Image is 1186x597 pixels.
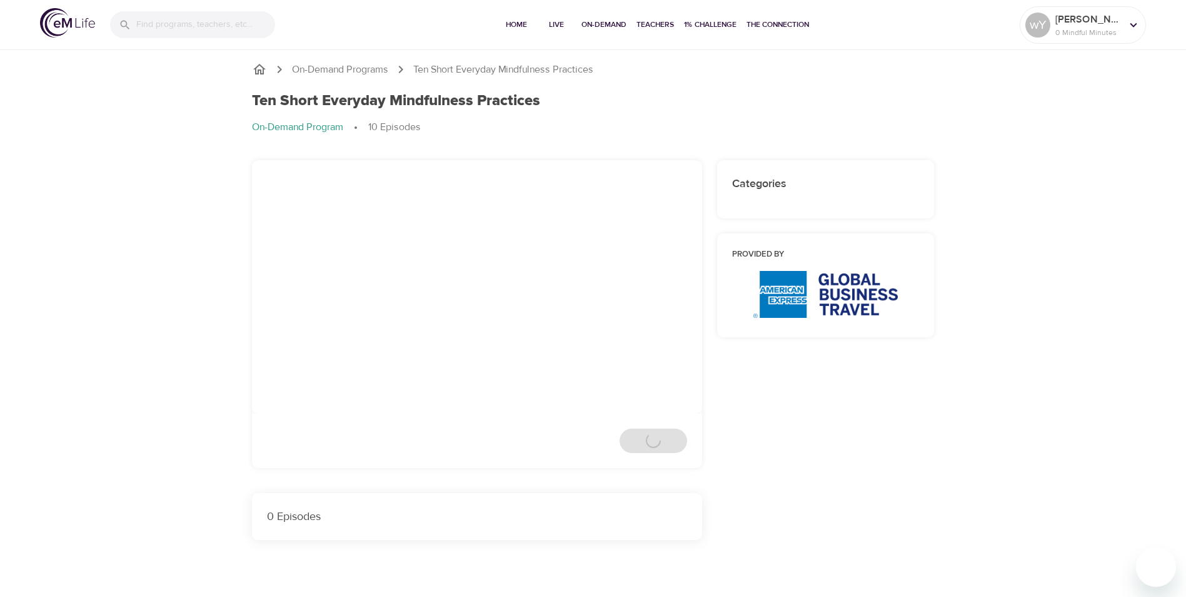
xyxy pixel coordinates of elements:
input: Find programs, teachers, etc... [136,11,275,38]
p: On-Demand Program [252,120,343,135]
h6: Categories [732,175,920,193]
iframe: Button to launch messaging window [1136,547,1176,587]
p: 0 Episodes [267,508,687,525]
h6: Provided by [732,248,920,262]
div: wY [1025,13,1050,38]
img: logo [40,8,95,38]
span: 1% Challenge [684,18,736,31]
p: 10 Episodes [368,120,421,135]
img: AmEx%20GBT%20logo.png [753,271,898,318]
p: [PERSON_NAME] [1055,12,1122,27]
span: Teachers [636,18,674,31]
span: On-Demand [581,18,626,31]
span: The Connection [746,18,809,31]
nav: breadcrumb [252,120,935,135]
h1: Ten Short Everyday Mindfulness Practices [252,92,540,110]
p: 0 Mindful Minutes [1055,27,1122,38]
span: Home [501,18,531,31]
p: Ten Short Everyday Mindfulness Practices [413,63,593,77]
a: On-Demand Programs [292,63,388,77]
span: Live [541,18,571,31]
nav: breadcrumb [252,62,935,77]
